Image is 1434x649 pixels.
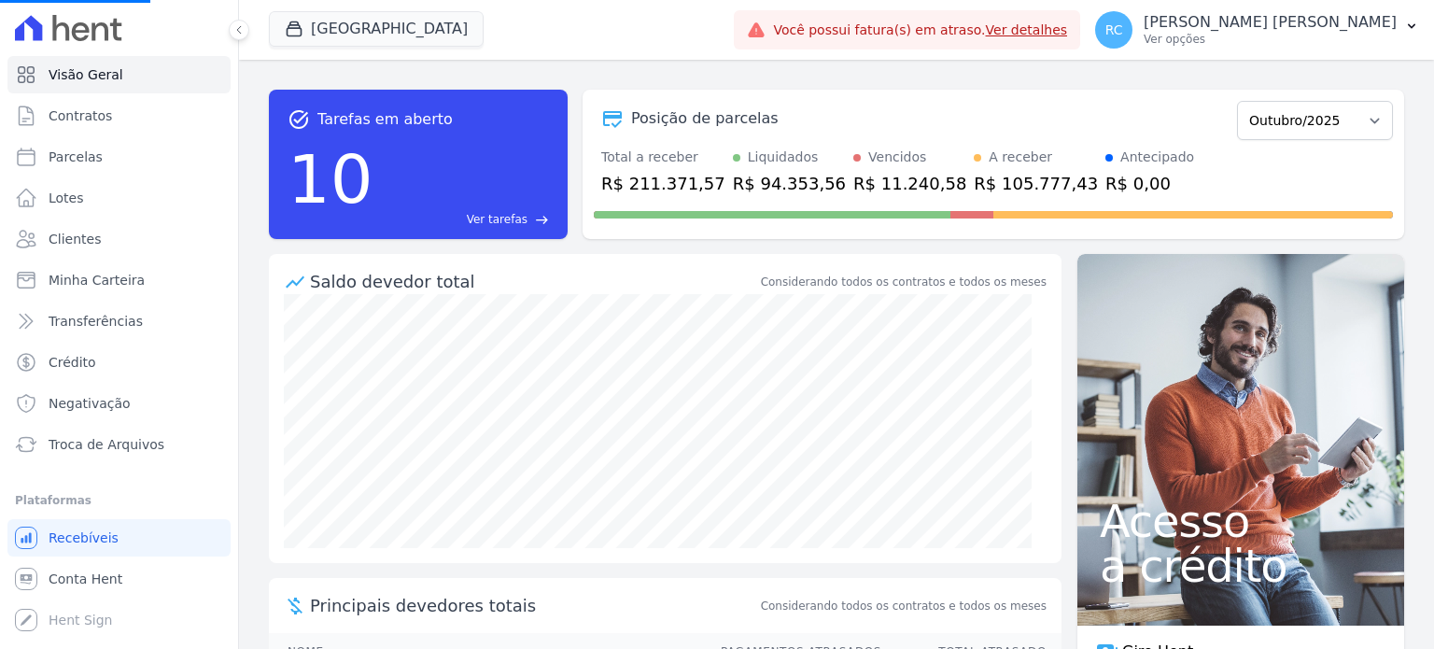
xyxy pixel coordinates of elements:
[288,131,373,228] div: 10
[7,179,231,217] a: Lotes
[15,489,223,512] div: Plataformas
[7,261,231,299] a: Minha Carteira
[1100,499,1382,543] span: Acesso
[7,344,231,381] a: Crédito
[7,519,231,557] a: Recebíveis
[733,171,846,196] div: R$ 94.353,56
[310,593,757,618] span: Principais devedores totais
[1105,171,1194,196] div: R$ 0,00
[288,108,310,131] span: task_alt
[974,171,1098,196] div: R$ 105.777,43
[49,394,131,413] span: Negativação
[989,148,1052,167] div: A receber
[49,65,123,84] span: Visão Geral
[535,213,549,227] span: east
[317,108,453,131] span: Tarefas em aberto
[49,529,119,547] span: Recebíveis
[7,220,231,258] a: Clientes
[868,148,926,167] div: Vencidos
[761,598,1047,614] span: Considerando todos os contratos e todos os meses
[49,148,103,166] span: Parcelas
[7,426,231,463] a: Troca de Arquivos
[49,189,84,207] span: Lotes
[761,274,1047,290] div: Considerando todos os contratos e todos os meses
[986,22,1068,37] a: Ver detalhes
[467,211,527,228] span: Ver tarefas
[773,21,1067,40] span: Você possui fatura(s) em atraso.
[853,171,966,196] div: R$ 11.240,58
[1120,148,1194,167] div: Antecipado
[748,148,819,167] div: Liquidados
[49,230,101,248] span: Clientes
[7,138,231,176] a: Parcelas
[7,303,231,340] a: Transferências
[7,385,231,422] a: Negativação
[381,211,549,228] a: Ver tarefas east
[310,269,757,294] div: Saldo devedor total
[1100,543,1382,588] span: a crédito
[7,56,231,93] a: Visão Geral
[49,353,96,372] span: Crédito
[49,570,122,588] span: Conta Hent
[49,106,112,125] span: Contratos
[7,97,231,134] a: Contratos
[1080,4,1434,56] button: RC [PERSON_NAME] [PERSON_NAME] Ver opções
[631,107,779,130] div: Posição de parcelas
[1144,13,1397,32] p: [PERSON_NAME] [PERSON_NAME]
[7,560,231,598] a: Conta Hent
[1144,32,1397,47] p: Ver opções
[601,171,725,196] div: R$ 211.371,57
[269,11,484,47] button: [GEOGRAPHIC_DATA]
[49,312,143,331] span: Transferências
[49,435,164,454] span: Troca de Arquivos
[1105,23,1123,36] span: RC
[601,148,725,167] div: Total a receber
[49,271,145,289] span: Minha Carteira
